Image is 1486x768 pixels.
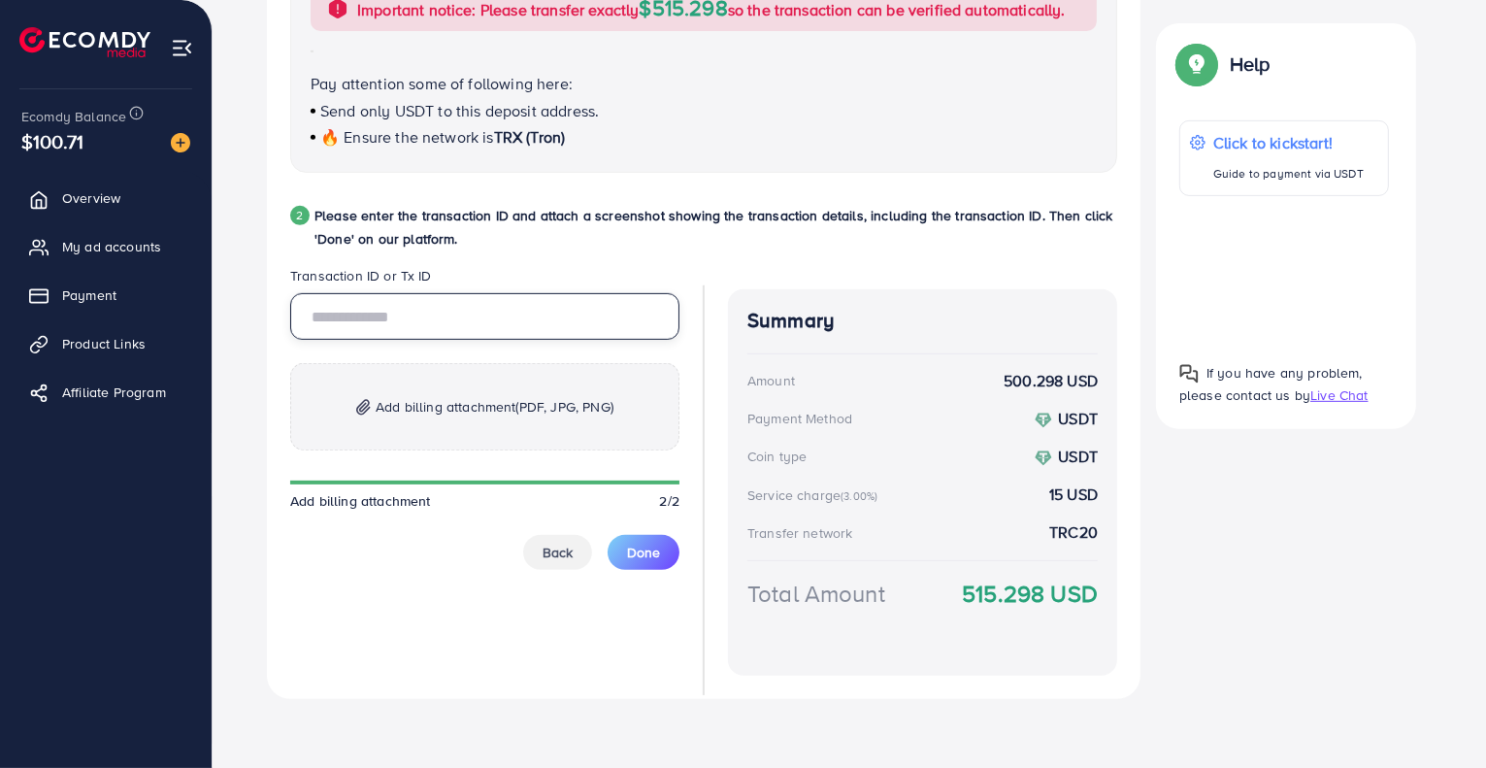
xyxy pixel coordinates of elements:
div: Coin type [747,447,807,466]
span: Overview [62,188,120,208]
p: Click to kickstart! [1213,131,1364,154]
span: Add billing attachment [376,395,613,418]
span: My ad accounts [62,237,161,256]
span: 🔥 Ensure the network is [320,126,494,148]
span: TRX (Tron) [494,126,566,148]
img: Popup guide [1179,47,1214,82]
a: Overview [15,179,197,217]
strong: 500.298 USD [1004,370,1098,392]
span: Add billing attachment [290,491,431,511]
strong: TRC20 [1049,521,1098,544]
img: image [171,133,190,152]
span: Payment [62,285,116,305]
p: Please enter the transaction ID and attach a screenshot showing the transaction details, includin... [314,204,1117,250]
span: Back [543,543,573,562]
span: Done [627,543,660,562]
div: Transfer network [747,523,853,543]
a: Product Links [15,324,197,363]
a: My ad accounts [15,227,197,266]
strong: 515.298 USD [962,577,1098,611]
p: Send only USDT to this deposit address. [311,99,1097,122]
iframe: Chat [1403,681,1471,753]
p: Pay attention some of following here: [311,72,1097,95]
img: img [356,399,371,416]
img: coin [1035,412,1052,429]
h4: Summary [747,309,1098,333]
img: coin [1035,450,1052,467]
span: 2/2 [660,491,679,511]
button: Done [608,535,679,570]
strong: 15 USD [1049,484,1098,506]
span: Ecomdy Balance [21,107,126,126]
span: Affiliate Program [62,383,166,402]
div: Total Amount [747,577,885,611]
p: Guide to payment via USDT [1213,162,1364,185]
div: Amount [747,371,795,390]
img: logo [19,27,150,57]
a: Affiliate Program [15,373,197,412]
span: If you have any problem, please contact us by [1179,363,1363,405]
div: Payment Method [747,409,852,428]
div: 2 [290,206,310,225]
span: (PDF, JPG, PNG) [516,397,613,417]
span: Product Links [62,334,146,353]
legend: Transaction ID or Tx ID [290,266,679,293]
img: menu [171,37,193,59]
div: Service charge [747,485,883,505]
img: Popup guide [1179,364,1199,384]
span: Live Chat [1310,385,1368,405]
span: $100.71 [21,127,83,155]
small: (3.00%) [841,488,877,504]
strong: USDT [1058,446,1098,467]
a: Payment [15,276,197,315]
strong: USDT [1058,408,1098,429]
button: Back [523,535,592,570]
p: Help [1230,52,1271,76]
